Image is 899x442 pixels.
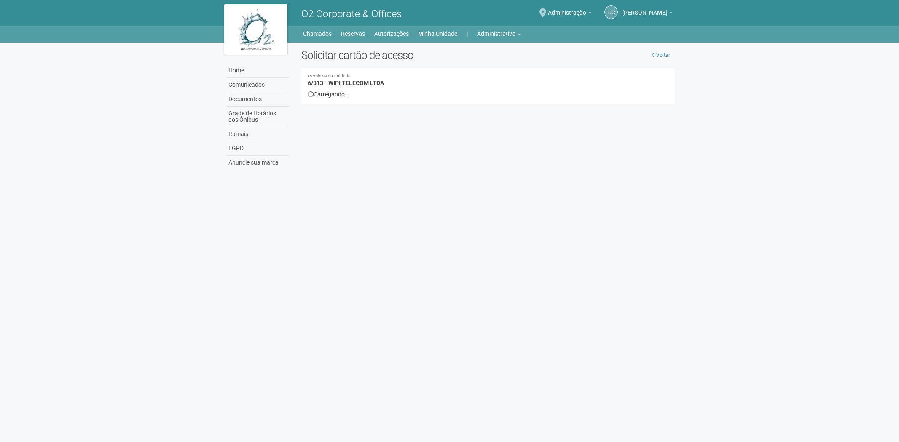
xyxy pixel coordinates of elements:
[604,5,618,19] a: CC
[418,28,457,40] a: Minha Unidade
[467,28,468,40] a: |
[374,28,409,40] a: Autorizações
[226,64,289,78] a: Home
[226,107,289,127] a: Grade de Horários dos Ônibus
[308,91,669,98] div: Carregando...
[308,74,669,86] h4: 6/313 - WIPI TELECOM LTDA
[301,49,675,61] h2: Solicitar cartão de acesso
[341,28,365,40] a: Reservas
[622,11,673,17] a: [PERSON_NAME]
[226,156,289,170] a: Anuncie sua marca
[477,28,521,40] a: Administrativo
[548,11,592,17] a: Administração
[647,49,675,61] a: Voltar
[226,141,289,156] a: LGPD
[548,1,586,16] span: Administração
[226,92,289,107] a: Documentos
[308,74,669,79] small: Membros da unidade
[303,28,332,40] a: Chamados
[226,127,289,141] a: Ramais
[226,78,289,92] a: Comunicados
[224,4,287,55] img: logo.jpg
[301,8,402,20] span: O2 Corporate & Offices
[622,1,667,16] span: Camila Catarina Lima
